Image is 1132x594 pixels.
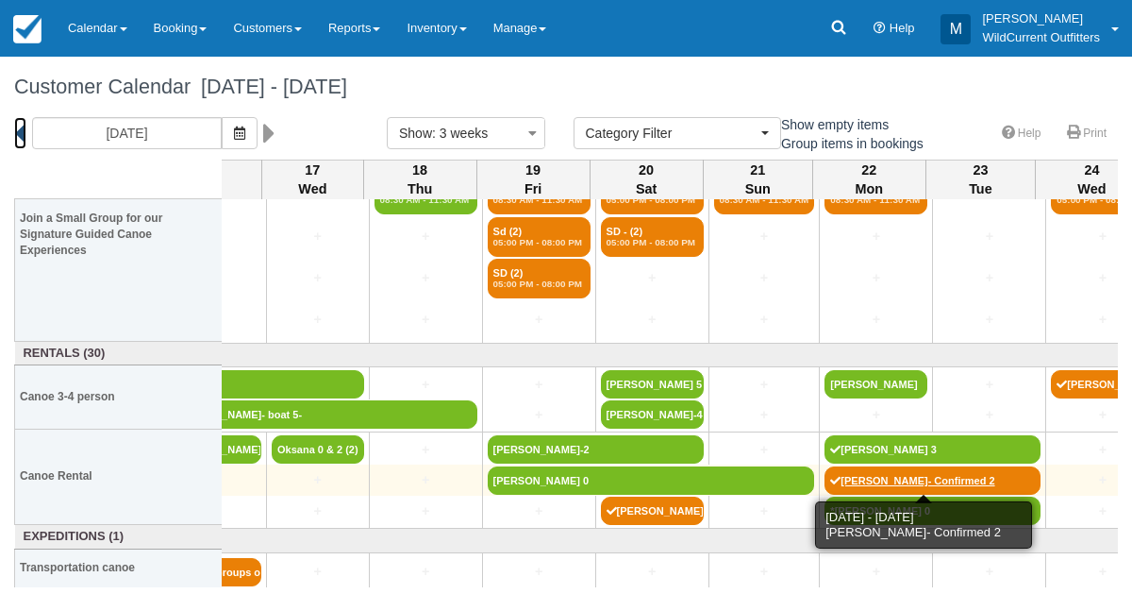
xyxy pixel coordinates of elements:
em: 08:30 AM - 11:30 AM [830,195,922,206]
a: + [272,268,364,288]
a: + [375,440,477,460]
a: + [601,562,704,582]
a: *[PERSON_NAME] 0 [824,497,1040,525]
label: Show empty items [759,110,901,139]
a: Oksana 0 & 2 (2) [272,435,364,464]
i: Help [874,23,886,35]
em: 05:00 PM - 08:00 PM [607,195,698,206]
a: + [488,501,591,521]
p: [PERSON_NAME] [982,9,1100,28]
em: 05:00 PM - 08:00 PM [493,279,585,290]
a: + [824,268,927,288]
a: + [272,501,364,521]
a: + [488,562,591,582]
th: Join a Small Group for our Signature Guided Canoe Experiences [15,128,223,341]
a: + [824,227,927,246]
a: + [824,405,927,425]
a: + [375,501,477,521]
th: 19 Fri [476,160,590,199]
th: Canoe 3-4 person [15,365,223,430]
a: + [714,501,815,521]
button: Category Filter [574,117,781,149]
a: [PERSON_NAME] [824,370,927,399]
a: + [938,405,1040,425]
a: + [714,375,815,395]
span: : 3 weeks [432,126,488,141]
span: Category Filter [586,124,757,143]
a: + [824,310,927,330]
a: [PERSON_NAME]-4 [601,400,704,429]
a: + [375,562,477,582]
a: + [272,227,364,246]
th: 23 Tue [925,160,1035,199]
a: [PERSON_NAME]- boat 5- [158,400,477,429]
div: M [941,14,971,44]
th: 17 Wed [262,160,363,199]
a: + [714,440,815,460]
a: + [938,375,1040,395]
em: 05:00 PM - 08:00 PM [493,237,585,248]
button: Show: 3 weeks [387,117,545,149]
a: [PERSON_NAME] 1 [601,497,704,525]
em: 08:30 AM - 11:30 AM [380,195,472,206]
a: + [938,227,1040,246]
a: Rentals (30) [20,345,218,363]
span: Show [399,126,432,141]
a: [PERSON_NAME] 5 [601,370,704,399]
a: [PERSON_NAME] 0 [488,467,815,495]
span: Show empty items [759,117,904,130]
a: + [272,470,364,490]
span: Help [890,21,915,35]
a: + [375,227,477,246]
a: + [714,405,815,425]
a: + [938,268,1040,288]
a: + [375,268,477,288]
a: [PERSON_NAME]-2 [488,435,704,464]
a: Print [1056,120,1118,147]
a: [PERSON_NAME]- Confirmed 2 [824,467,1040,495]
a: Sd (2)05:00 PM - 08:00 PM [488,217,591,257]
a: + [714,310,815,330]
span: Group items in bookings [759,136,939,149]
a: + [938,562,1040,582]
a: + [938,310,1040,330]
a: SD - (2)05:00 PM - 08:00 PM [601,217,704,257]
th: 21 Sun [703,160,812,199]
a: + [714,562,815,582]
em: 05:00 PM - 08:00 PM [607,237,698,248]
a: Help [990,120,1053,147]
p: WildCurrent Outfitters [982,28,1100,47]
a: + [714,227,815,246]
a: SD (2)05:00 PM - 08:00 PM [488,259,591,298]
a: + [375,310,477,330]
a: + [375,470,477,490]
label: Group items in bookings [759,129,936,158]
a: + [272,310,364,330]
a: + [601,268,704,288]
em: 08:30 AM - 11:30 AM [720,195,809,206]
img: checkfront-main-nav-mini-logo.png [13,15,42,43]
a: + [488,375,591,395]
th: 22 Mon [812,160,925,199]
a: + [272,562,364,582]
a: + [714,268,815,288]
span: [DATE] - [DATE] [191,75,347,98]
a: + [488,310,591,330]
a: + [601,310,704,330]
th: 20 Sat [590,160,703,199]
th: Transportation canoe [15,549,223,587]
th: 18 Thu [363,160,476,199]
a: + [488,405,591,425]
a: + [824,562,927,582]
em: 08:30 AM - 11:30 AM [493,195,585,206]
a: [PERSON_NAME] 3 [824,435,1040,464]
a: + [375,375,477,395]
a: Expeditions (1) [20,528,218,546]
th: Canoe Rental [15,430,223,525]
h1: Customer Calendar [14,76,1118,98]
